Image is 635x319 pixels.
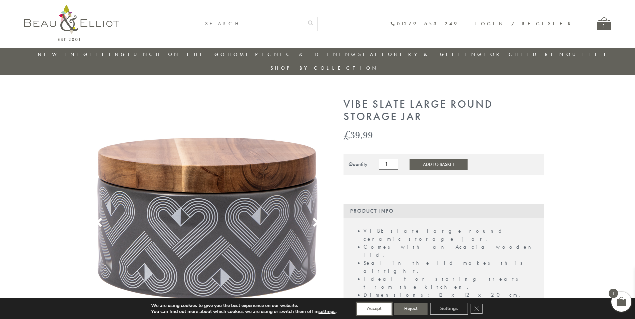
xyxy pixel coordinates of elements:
button: Close GDPR Cookie Banner [471,304,483,314]
input: Product quantity [379,159,398,170]
a: For Children [484,51,565,58]
img: logo [24,5,119,41]
a: Home [227,51,254,58]
button: settings [319,309,336,315]
span: £ [344,128,350,142]
li: Ideal for storing treats from the kitchen. [364,275,538,291]
input: SEARCH [201,17,304,31]
p: You can find out more about which cookies we are using or switch them off in . [151,309,337,315]
a: Picnic & Dining [255,51,357,58]
li: Comes with an Acacia wooden lid. [364,243,538,259]
a: 1 [597,17,611,30]
li: VIBE slate large round ceramic storage jar. [364,227,538,243]
a: 01279 653 249 [390,21,459,27]
span: 1 [609,289,618,298]
a: Shop by collection [270,65,378,71]
a: Lunch On The Go [128,51,226,58]
iframe: Secure express checkout frame [342,179,546,195]
button: Accept [357,303,392,315]
li: Seal in the lid makes this airtight. [364,259,538,275]
li: Dimensions: 12 x 12 x 20 cm. [364,291,538,299]
a: Outlet [566,51,611,58]
p: We are using cookies to give you the best experience on our website. [151,303,337,309]
button: Add to Basket [410,159,468,170]
div: Product Info [344,204,544,218]
a: New in! [38,51,82,58]
div: Quantity [349,161,368,167]
h1: Vibe Slate Large Round Storage Jar [344,98,544,123]
button: Reject [394,303,428,315]
a: Gifting [83,51,127,58]
bdi: 39.99 [344,128,373,142]
a: Stationery & Gifting [358,51,483,58]
button: Settings [430,303,468,315]
a: Login / Register [475,20,574,27]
